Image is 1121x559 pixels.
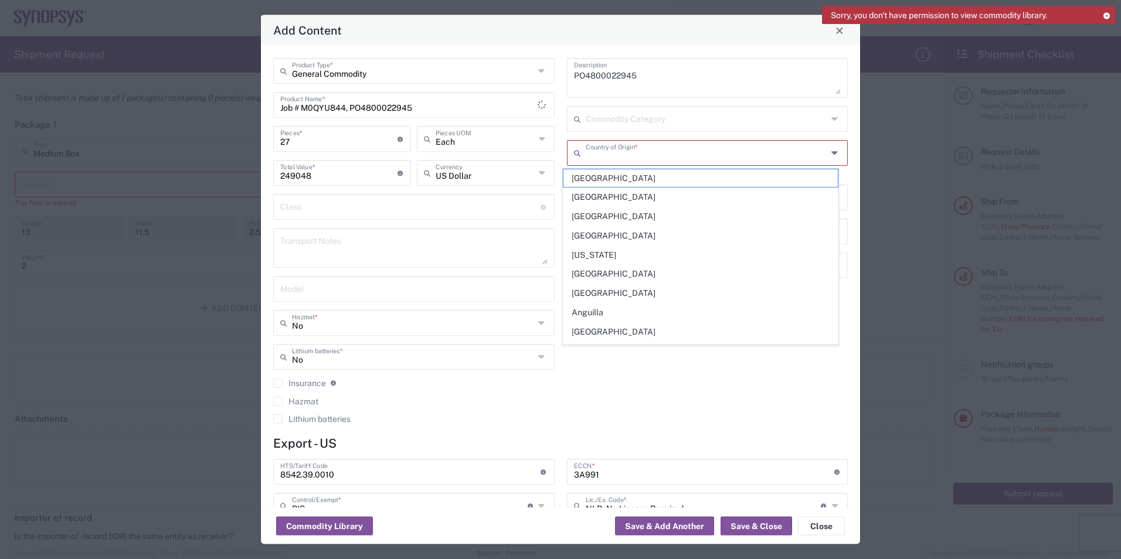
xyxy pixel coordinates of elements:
[273,414,351,424] label: Lithium batteries
[563,304,838,322] span: Anguilla
[721,517,792,536] button: Save & Close
[563,342,838,360] span: [GEOGRAPHIC_DATA]
[563,284,838,302] span: [GEOGRAPHIC_DATA]
[563,188,838,206] span: [GEOGRAPHIC_DATA]
[273,397,318,406] label: Hazmat
[798,517,845,536] button: Close
[563,265,838,283] span: [GEOGRAPHIC_DATA]
[273,379,326,388] label: Insurance
[563,227,838,245] span: [GEOGRAPHIC_DATA]
[831,10,1047,21] span: Sorry, you don't have permission to view commodity library.
[563,323,838,341] span: [GEOGRAPHIC_DATA]
[273,436,848,451] h4: Export - US
[273,22,342,39] h4: Add Content
[563,207,838,226] span: [GEOGRAPHIC_DATA]
[563,246,838,264] span: [US_STATE]
[567,166,848,176] div: This field is required
[615,517,714,536] button: Save & Add Another
[276,517,373,536] button: Commodity Library
[563,169,838,188] span: [GEOGRAPHIC_DATA]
